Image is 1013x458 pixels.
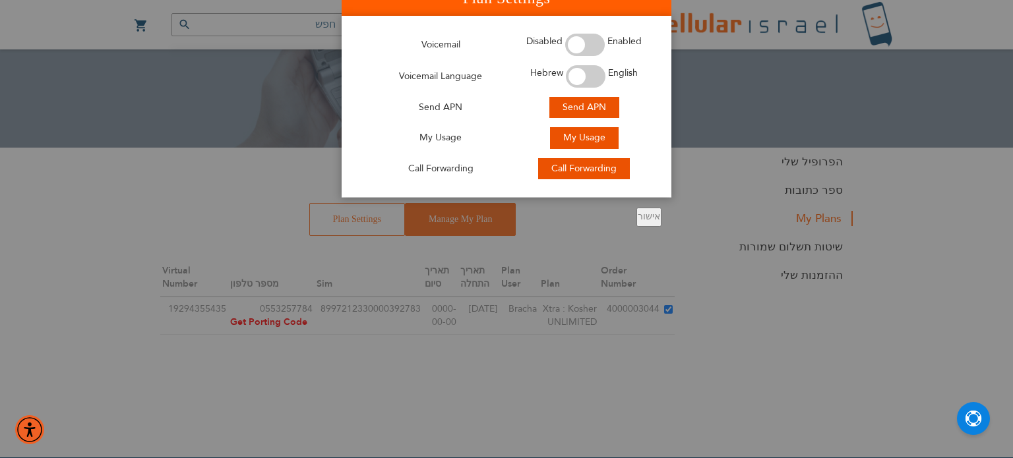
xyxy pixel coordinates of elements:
td: Call Forwarding [355,154,526,185]
span: English [608,67,638,79]
button: אישור [636,208,661,227]
td: My Usage [355,123,526,154]
span: My Usage [563,131,605,144]
td: Voicemail Language [355,61,526,92]
button: Call Forwarding [538,158,630,180]
span: Send APN [563,101,606,113]
div: תפריט נגישות [15,415,44,444]
span: Disabled [526,35,563,47]
span: Enabled [607,35,642,47]
span: Hebrew [530,67,563,79]
span: Call Forwarding [551,162,617,175]
td: Send APN [355,92,526,123]
td: Voicemail [355,29,526,61]
button: My Usage [550,127,619,149]
button: Send APN [549,97,619,119]
span: אישור [638,210,660,223]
